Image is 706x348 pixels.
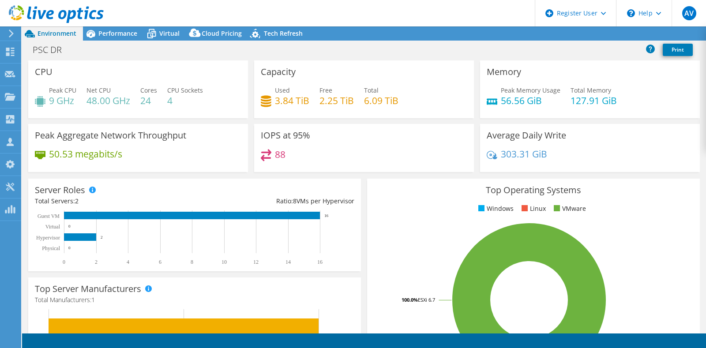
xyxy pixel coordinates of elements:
[49,149,122,159] h4: 50.53 megabits/s
[35,284,141,294] h3: Top Server Manufacturers
[501,86,560,94] span: Peak Memory Usage
[552,204,586,213] li: VMware
[275,86,290,94] span: Used
[319,96,354,105] h4: 2.25 TiB
[364,96,398,105] h4: 6.09 TiB
[35,185,85,195] h3: Server Roles
[140,96,157,105] h4: 24
[571,96,617,105] h4: 127.91 GiB
[35,295,354,305] h4: Total Manufacturers:
[49,86,76,94] span: Peak CPU
[42,245,60,251] text: Physical
[319,86,332,94] span: Free
[402,296,418,303] tspan: 100.0%
[285,259,291,265] text: 14
[38,213,60,219] text: Guest VM
[571,86,611,94] span: Total Memory
[68,224,71,228] text: 0
[159,29,180,37] span: Virtual
[45,224,60,230] text: Virtual
[501,149,547,159] h4: 303.31 GiB
[253,259,259,265] text: 12
[293,197,297,205] span: 8
[264,29,303,37] span: Tech Refresh
[324,213,329,218] text: 16
[91,296,95,304] span: 1
[167,96,203,105] h4: 4
[68,246,71,250] text: 0
[364,86,379,94] span: Total
[140,86,157,94] span: Cores
[222,259,227,265] text: 10
[36,235,60,241] text: Hypervisor
[476,204,514,213] li: Windows
[195,196,354,206] div: Ratio: VMs per Hypervisor
[75,197,79,205] span: 2
[167,86,203,94] span: CPU Sockets
[38,29,76,37] span: Environment
[261,131,310,140] h3: IOPS at 95%
[86,96,130,105] h4: 48.00 GHz
[261,67,296,77] h3: Capacity
[487,131,566,140] h3: Average Daily Write
[275,150,285,159] h4: 88
[519,204,546,213] li: Linux
[86,86,111,94] span: Net CPU
[101,235,103,239] text: 2
[202,29,242,37] span: Cloud Pricing
[49,96,76,105] h4: 9 GHz
[663,44,693,56] a: Print
[95,259,98,265] text: 2
[317,259,323,265] text: 16
[98,29,137,37] span: Performance
[682,6,696,20] span: AV
[35,67,53,77] h3: CPU
[627,9,635,17] svg: \n
[501,96,560,105] h4: 56.56 GiB
[127,259,129,265] text: 4
[418,296,435,303] tspan: ESXi 6.7
[35,131,186,140] h3: Peak Aggregate Network Throughput
[487,67,521,77] h3: Memory
[275,96,309,105] h4: 3.84 TiB
[29,45,75,55] h1: PSC DR
[191,259,193,265] text: 8
[374,185,693,195] h3: Top Operating Systems
[159,259,161,265] text: 6
[35,196,195,206] div: Total Servers:
[63,259,65,265] text: 0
